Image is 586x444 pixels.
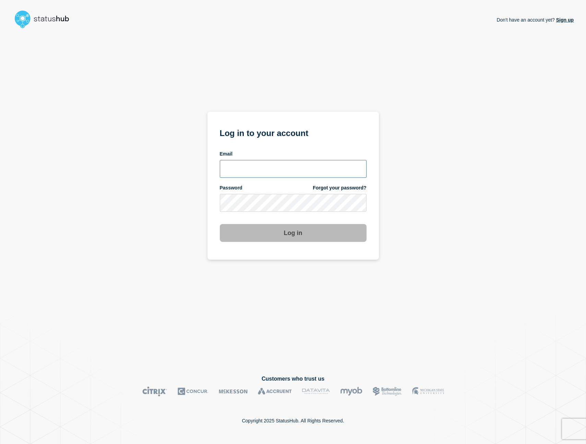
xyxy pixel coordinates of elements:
[219,386,248,396] img: McKesson logo
[220,160,367,178] input: email input
[178,386,208,396] img: Concur logo
[497,12,574,28] p: Don't have an account yet?
[12,8,77,30] img: StatusHub logo
[412,386,444,396] img: MSU logo
[373,386,402,396] img: Bottomline logo
[220,194,367,212] input: password input
[313,185,366,191] a: Forgot your password?
[242,418,344,423] p: Copyright 2025 StatusHub. All Rights Reserved.
[220,185,242,191] span: Password
[220,224,367,242] button: Log in
[220,126,367,139] h1: Log in to your account
[302,386,330,396] img: DataVita logo
[258,386,292,396] img: Accruent logo
[340,386,362,396] img: myob logo
[220,151,232,157] span: Email
[142,386,167,396] img: Citrix logo
[12,376,574,382] h2: Customers who trust us
[555,17,574,23] a: Sign up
